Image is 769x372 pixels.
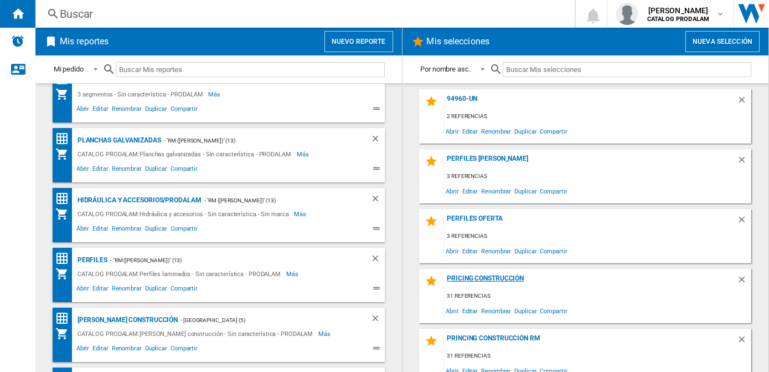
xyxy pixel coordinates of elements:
[444,215,737,230] div: Perfiles Oferta
[616,3,638,25] img: profile.jpg
[55,132,75,146] div: Matriz de precios
[178,313,348,327] div: - [GEOGRAPHIC_DATA] (5)
[370,134,385,147] div: Borrar
[75,134,161,147] div: Planchas Galvanizadas
[737,215,751,230] div: Borrar
[538,243,569,258] span: Compartir
[75,207,295,221] div: CATALOG PRODALAM:Hidráulica y accesorios - Sin característica - Sin marca
[479,124,513,139] span: Renombrar
[169,283,199,297] span: Compartir
[370,313,385,327] div: Borrar
[169,223,199,237] span: Compartir
[318,327,332,340] span: Más
[75,104,91,117] span: Abrir
[513,124,538,139] span: Duplicar
[513,303,538,318] span: Duplicar
[479,184,513,198] span: Renombrar
[513,184,538,198] span: Duplicar
[110,223,143,237] span: Renombrar
[60,6,546,22] div: Buscar
[75,313,178,327] div: [PERSON_NAME] Construcción
[143,343,169,356] span: Duplicar
[143,283,169,297] span: Duplicar
[647,16,709,23] b: CATALOG PRODALAM
[444,289,751,303] div: 31 referencias
[503,62,751,77] input: Buscar Mis selecciones
[55,147,75,161] div: Mi colección
[286,267,300,281] span: Más
[55,312,75,325] div: Matriz de precios
[461,303,479,318] span: Editar
[91,164,110,177] span: Editar
[55,88,75,101] div: Mi colección
[444,155,737,170] div: Perfiles [PERSON_NAME]
[425,31,492,52] h2: Mis selecciones
[116,62,385,77] input: Buscar Mis reportes
[55,267,75,281] div: Mi colección
[202,193,348,207] div: - "RM ([PERSON_NAME])" (13)
[169,164,199,177] span: Compartir
[208,88,222,101] span: Más
[75,283,91,297] span: Abrir
[169,104,199,117] span: Compartir
[75,164,91,177] span: Abrir
[91,283,110,297] span: Editar
[55,252,75,266] div: Matriz de precios
[538,184,569,198] span: Compartir
[737,274,751,289] div: Borrar
[55,192,75,206] div: Matriz de precios
[75,193,202,207] div: Hidráulica y accesorios/PRODALAM
[110,283,143,297] span: Renombrar
[107,253,348,267] div: - "RM ([PERSON_NAME])" (13)
[110,164,143,177] span: Renombrar
[444,243,461,258] span: Abrir
[75,147,297,161] div: CATALOG PRODALAM:Planchas galvanizadas - Sin característica - PRODALAM
[444,303,461,318] span: Abrir
[737,334,751,349] div: Borrar
[444,274,737,289] div: Pricing Construcción
[55,327,75,340] div: Mi colección
[444,170,751,184] div: 3 referencias
[161,134,348,147] div: - "RM ([PERSON_NAME])" (13)
[75,223,91,237] span: Abrir
[444,230,751,243] div: 3 referencias
[55,207,75,221] div: Mi colección
[75,267,286,281] div: CATALOG PRODALAM:Perfiles laminados - Sin característica - PRODALAM
[538,124,569,139] span: Compartir
[54,65,84,73] div: Mi pedido
[647,5,709,16] span: [PERSON_NAME]
[444,334,737,349] div: Princing Construcción RM
[479,303,513,318] span: Renombrar
[324,31,393,52] button: Nuevo reporte
[479,243,513,258] span: Renombrar
[444,184,461,198] span: Abrir
[538,303,569,318] span: Compartir
[444,349,751,363] div: 31 referencias
[461,184,479,198] span: Editar
[420,65,471,73] div: Por nombre asc.
[91,104,110,117] span: Editar
[75,327,319,340] div: CATALOG PRODALAM:[PERSON_NAME] construcción - Sin característica - PRODALAM
[110,343,143,356] span: Renombrar
[444,95,737,110] div: 94960-UN
[58,31,111,52] h2: Mis reportes
[91,223,110,237] span: Editar
[370,253,385,267] div: Borrar
[75,343,91,356] span: Abrir
[370,193,385,207] div: Borrar
[513,243,538,258] span: Duplicar
[297,147,311,161] span: Más
[91,343,110,356] span: Editar
[11,34,24,48] img: alerts-logo.svg
[737,95,751,110] div: Borrar
[75,88,209,101] div: 3 segmentos - Sin característica - PRODALAM
[143,104,169,117] span: Duplicar
[444,110,751,124] div: 2 referencias
[75,253,107,267] div: Perfiles
[685,31,760,52] button: Nueva selección
[737,155,751,170] div: Borrar
[169,343,199,356] span: Compartir
[143,223,169,237] span: Duplicar
[143,164,169,177] span: Duplicar
[294,207,308,221] span: Más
